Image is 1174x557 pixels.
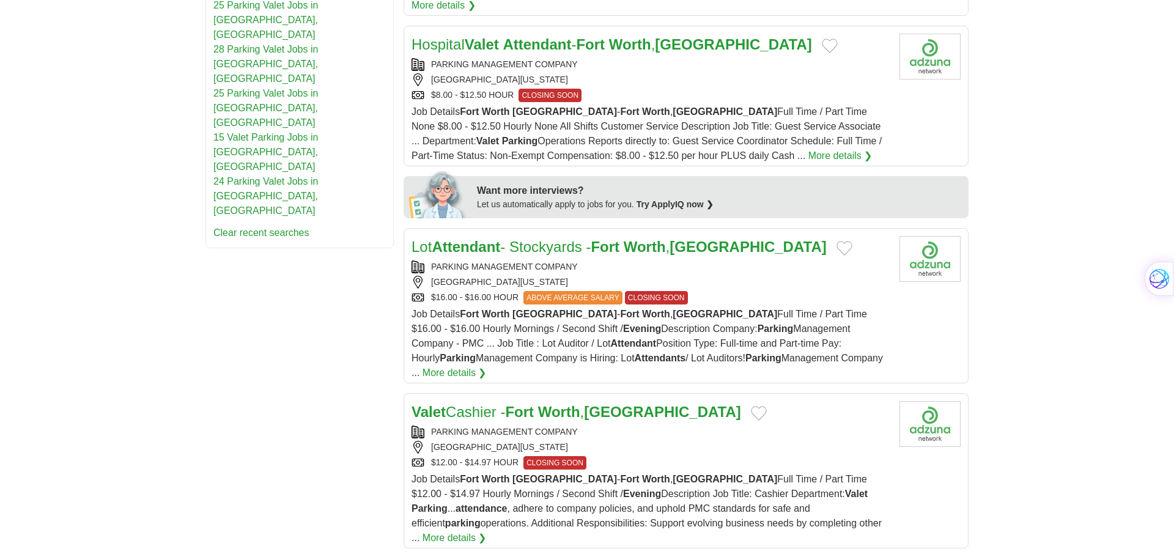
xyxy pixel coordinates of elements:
[637,199,714,209] a: Try ApplyIQ now ❯
[412,106,882,161] span: Job Details - , Full Time / Part Time None $8.00 - $12.50 Hourly None All Shifts Customer Service...
[412,404,446,420] strong: Valet
[412,73,890,86] div: [GEOGRAPHIC_DATA][US_STATE]
[456,503,507,514] strong: attendance
[505,404,534,420] strong: Fort
[412,238,827,255] a: LotAttendant- Stockyards -Fort Worth,[GEOGRAPHIC_DATA]
[482,309,510,319] strong: Worth
[625,291,688,304] span: CLOSING SOON
[412,291,890,304] div: $16.00 - $16.00 HOUR
[512,106,617,117] strong: [GEOGRAPHIC_DATA]
[412,456,890,470] div: $12.00 - $14.97 HOUR
[423,531,487,545] a: More details ❯
[822,39,838,53] button: Add to favorite jobs
[670,238,826,255] strong: [GEOGRAPHIC_DATA]
[423,366,487,380] a: More details ❯
[512,309,617,319] strong: [GEOGRAPHIC_DATA]
[584,404,740,420] strong: [GEOGRAPHIC_DATA]
[445,518,481,528] strong: parking
[412,309,883,378] span: Job Details - , Full Time / Part Time $16.00 - $16.00 Hourly Mornings / Second Shift / Descriptio...
[523,456,586,470] span: CLOSING SOON
[512,474,617,484] strong: [GEOGRAPHIC_DATA]
[673,474,777,484] strong: [GEOGRAPHIC_DATA]
[538,404,580,420] strong: Worth
[412,426,890,438] div: PARKING MANAGEMENT COMPANY
[213,44,318,84] a: 28 Parking Valet Jobs in [GEOGRAPHIC_DATA], [GEOGRAPHIC_DATA]
[412,36,812,53] a: HospitalValet Attendant-Fort Worth,[GEOGRAPHIC_DATA]
[440,353,476,363] strong: Parking
[412,260,890,273] div: PARKING MANAGEMENT COMPANY
[899,236,961,282] img: Company logo
[620,474,639,484] strong: Fort
[477,183,961,198] div: Want more interviews?
[635,353,686,363] strong: Attendants
[412,89,890,102] div: $8.00 - $12.50 HOUR
[609,36,651,53] strong: Worth
[460,474,479,484] strong: Fort
[899,401,961,447] img: Company logo
[460,106,479,117] strong: Fort
[477,198,961,211] div: Let us automatically apply to jobs for you.
[502,136,538,146] strong: Parking
[673,106,777,117] strong: [GEOGRAPHIC_DATA]
[482,474,510,484] strong: Worth
[808,149,873,163] a: More details ❯
[751,406,767,421] button: Add to favorite jobs
[432,238,500,255] strong: Attendant
[213,132,318,172] a: 15 Valet Parking Jobs in [GEOGRAPHIC_DATA], [GEOGRAPHIC_DATA]
[620,106,639,117] strong: Fort
[845,489,868,499] strong: Valet
[412,474,882,543] span: Job Details - , Full Time / Part Time $12.00 - $14.97 Hourly Mornings / Second Shift / Descriptio...
[836,241,852,256] button: Add to favorite jobs
[519,89,581,102] span: CLOSING SOON
[412,58,890,71] div: PARKING MANAGEMENT COMPANY
[412,503,448,514] strong: Parking
[745,353,781,363] strong: Parking
[482,106,510,117] strong: Worth
[591,238,619,255] strong: Fort
[408,169,468,218] img: apply-iq-scientist.png
[624,238,666,255] strong: Worth
[642,309,670,319] strong: Worth
[213,176,318,216] a: 24 Parking Valet Jobs in [GEOGRAPHIC_DATA], [GEOGRAPHIC_DATA]
[576,36,605,53] strong: Fort
[623,323,661,334] strong: Evening
[655,36,811,53] strong: [GEOGRAPHIC_DATA]
[460,309,479,319] strong: Fort
[412,441,890,454] div: [GEOGRAPHIC_DATA][US_STATE]
[523,291,622,304] span: ABOVE AVERAGE SALARY
[213,227,309,238] a: Clear recent searches
[620,309,639,319] strong: Fort
[503,36,571,53] strong: Attendant
[673,309,777,319] strong: [GEOGRAPHIC_DATA]
[623,489,661,499] strong: Evening
[465,36,499,53] strong: Valet
[899,34,961,79] img: Company logo
[758,323,794,334] strong: Parking
[476,136,499,146] strong: Valet
[412,404,741,420] a: ValetCashier -Fort Worth,[GEOGRAPHIC_DATA]
[213,88,318,128] a: 25 Parking Valet Jobs in [GEOGRAPHIC_DATA], [GEOGRAPHIC_DATA]
[642,474,670,484] strong: Worth
[642,106,670,117] strong: Worth
[412,276,890,289] div: [GEOGRAPHIC_DATA][US_STATE]
[610,338,656,349] strong: Attendant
